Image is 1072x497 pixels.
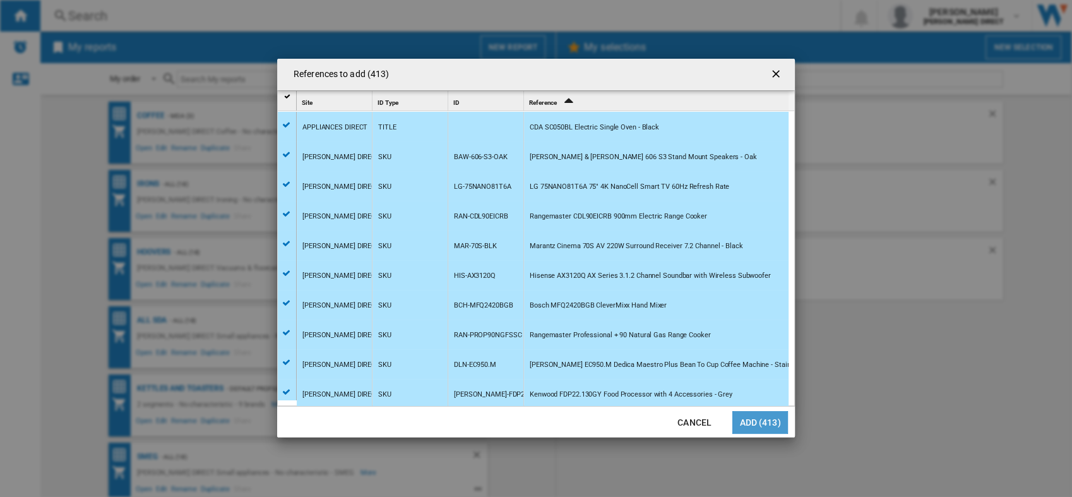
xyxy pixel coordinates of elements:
div: [PERSON_NAME] & [PERSON_NAME] 606 S3 Stand Mount Speakers - Oak [530,143,757,172]
div: APPLIANCES DIRECT [302,113,367,142]
button: getI18NText('BUTTONS.CLOSE_DIALOG') [765,62,790,87]
div: Rangemaster CDL90EICRB 900mm Electric Range Cooker [530,202,707,231]
div: MAR-70S-BLK [454,232,497,261]
div: Bosch MFQ2420BGB CleverMixx Hand Mixer [530,291,667,320]
div: [PERSON_NAME] DIRECT [302,321,380,350]
div: SKU [378,321,391,350]
div: [PERSON_NAME] DIRECT [302,291,380,320]
div: BAW-606-S3-OAK [454,143,508,172]
div: Marantz Cinema 70S AV 220W Surround Receiver 7.2 Channel - Black [530,232,743,261]
div: Kenwood FDP22.130GY Food Processor with 4 Accessories - Grey [530,380,732,409]
div: SKU [378,172,391,201]
div: [PERSON_NAME] EC950.M Dedica Maestro Plus Bean To Cup Coffee Machine - Stainless Steel [530,350,821,380]
div: Sort None [375,91,448,111]
div: SKU [378,143,391,172]
div: SKU [378,261,391,290]
span: ID [453,99,460,106]
div: RAN-PROP90NGFSSC [454,321,521,350]
div: [PERSON_NAME] DIRECT [302,232,380,261]
div: HIS-AX3120Q [454,261,496,290]
div: SKU [378,232,391,261]
div: [PERSON_NAME] DIRECT [302,380,380,409]
div: Sort Ascending [527,91,789,111]
div: SKU [378,291,391,320]
span: Reference [529,99,557,106]
button: Add (413) [732,411,788,434]
div: ID Sort None [451,91,523,111]
button: Cancel [667,411,722,434]
span: ID Type [378,99,398,106]
div: [PERSON_NAME] DIRECT [302,202,380,231]
div: LG-75NANO81T6A [454,172,511,201]
span: Sort Ascending [558,99,578,106]
div: BCH-MFQ2420BGB [454,291,513,320]
div: SKU [378,380,391,409]
h4: References to add (413) [287,68,389,81]
div: Reference Sort Ascending [527,91,789,111]
md-dialog: References to ... [277,59,795,438]
span: Site [302,99,313,106]
div: DLN-EC950.M [454,350,496,380]
div: [PERSON_NAME]-FDP22.130GY [454,380,551,409]
div: SKU [378,202,391,231]
div: RAN-CDL90EICRB [454,202,508,231]
div: [PERSON_NAME] DIRECT [302,143,380,172]
div: SKU [378,350,391,380]
div: ID Type Sort None [375,91,448,111]
div: LG 75NANO81T6A 75" 4K NanoCell Smart TV 60Hz Refresh Rate [530,172,729,201]
div: Hisense AX3120Q AX Series 3.1.2 Channel Soundbar with Wireless Subwoofer [530,261,771,290]
div: [PERSON_NAME] DIRECT [302,261,380,290]
div: [PERSON_NAME] DIRECT [302,172,380,201]
ng-md-icon: getI18NText('BUTTONS.CLOSE_DIALOG') [770,68,785,83]
div: Sort None [299,91,372,111]
div: [PERSON_NAME] DIRECT [302,350,380,380]
div: Sort None [451,91,523,111]
div: CDA SC050BL Electric Single Oven - Black [530,113,659,142]
div: TITLE [378,113,396,142]
div: Site Sort None [299,91,372,111]
div: Rangemaster Professional + 90 Natural Gas Range Cooker [530,321,711,350]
